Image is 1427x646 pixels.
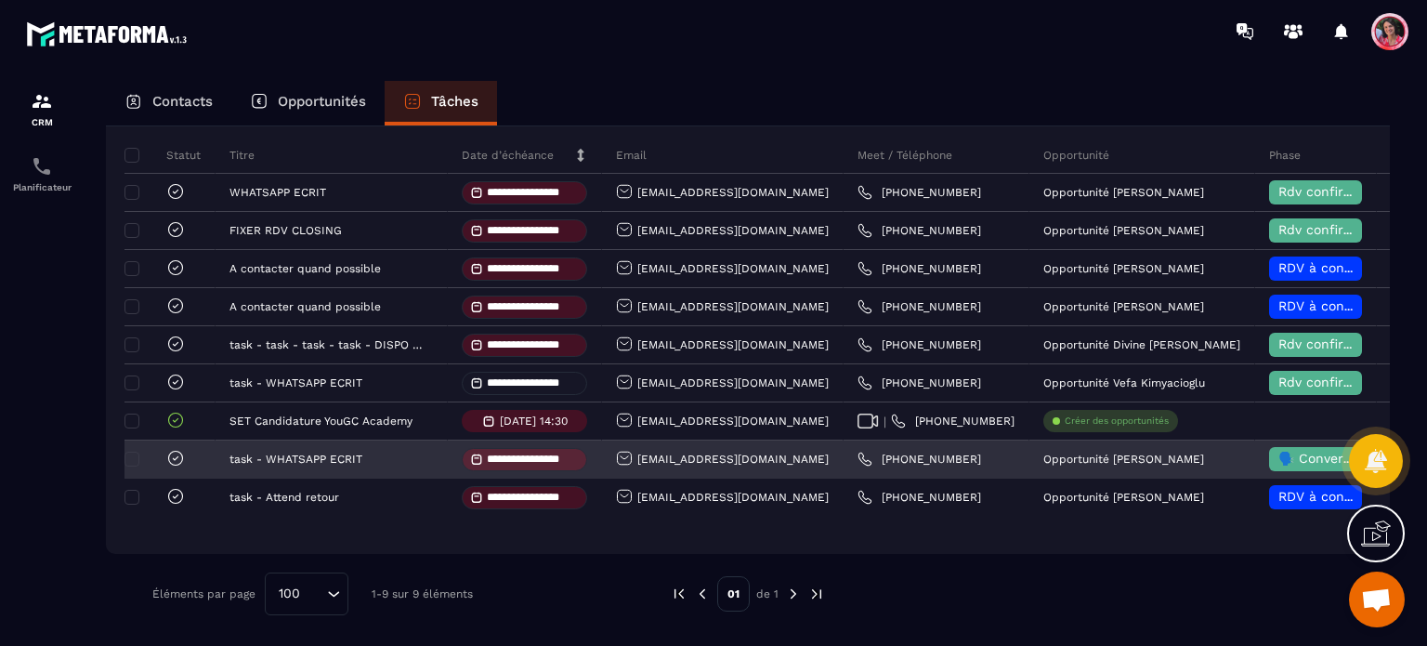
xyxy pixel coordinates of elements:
div: Search for option [265,573,348,615]
span: Rdv confirmé ✅ [1278,184,1383,199]
img: prev [694,586,711,602]
p: task - Attend retour [229,491,339,504]
p: Opportunité [1043,148,1109,163]
p: Opportunité [PERSON_NAME] [1043,453,1204,466]
p: Opportunité [PERSON_NAME] [1043,224,1204,237]
a: schedulerschedulerPlanificateur [5,141,79,206]
p: SET Candidature YouGC Academy [229,415,412,428]
a: Opportunités [231,81,385,125]
span: 100 [272,584,307,604]
img: formation [31,90,53,112]
p: 01 [717,576,750,612]
p: Titre [229,148,255,163]
img: next [785,586,802,602]
p: Meet / Téléphone [858,148,952,163]
a: [PHONE_NUMBER] [858,223,981,238]
img: scheduler [31,155,53,178]
span: RDV à confimer ❓ [1278,489,1398,504]
p: Statut [129,148,201,163]
input: Search for option [307,584,322,604]
p: Phase [1269,148,1301,163]
p: Contacts [152,93,213,110]
p: Opportunité Vefa Kimyacioglu [1043,376,1205,389]
p: task - task - task - task - DISPO QUAND POUR CLOSING? [229,338,428,351]
p: Opportunité [PERSON_NAME] [1043,262,1204,275]
p: Opportunité Divine [PERSON_NAME] [1043,338,1240,351]
img: next [808,586,825,602]
a: [PHONE_NUMBER] [858,299,981,314]
a: [PHONE_NUMBER] [858,376,981,390]
p: de 1 [756,587,779,601]
a: [PHONE_NUMBER] [858,185,981,200]
p: Éléments par page [152,587,255,600]
p: CRM [5,117,79,127]
div: Ouvrir le chat [1349,572,1405,627]
p: [DATE] 14:30 [500,415,568,428]
a: Contacts [106,81,231,125]
p: Opportunités [278,93,366,110]
p: Tâches [431,93,478,110]
p: Opportunité [PERSON_NAME] [1043,491,1204,504]
p: Email [616,148,647,163]
a: Tâches [385,81,497,125]
p: Opportunité [PERSON_NAME] [1043,300,1204,313]
img: logo [26,17,193,51]
p: Créer des opportunités [1065,415,1169,428]
a: [PHONE_NUMBER] [891,414,1015,428]
a: [PHONE_NUMBER] [858,452,981,467]
p: A contacter quand possible [229,300,381,313]
p: task - WHATSAPP ECRIT [229,453,362,466]
p: 1-9 sur 9 éléments [372,587,473,600]
p: Opportunité [PERSON_NAME] [1043,186,1204,199]
span: RDV à confimer ❓ [1278,260,1398,275]
a: formationformationCRM [5,76,79,141]
span: Rdv confirmé ✅ [1278,375,1383,389]
p: Planificateur [5,182,79,192]
span: Rdv confirmé ✅ [1278,336,1383,351]
span: RDV à confimer ❓ [1278,298,1398,313]
p: task - WHATSAPP ECRIT [229,376,362,389]
a: [PHONE_NUMBER] [858,337,981,352]
a: [PHONE_NUMBER] [858,490,981,505]
p: FIXER RDV CLOSING [229,224,342,237]
img: prev [671,586,687,602]
p: WHATSAPP ECRIT [229,186,326,199]
span: Rdv confirmé ✅ [1278,222,1383,237]
a: [PHONE_NUMBER] [858,261,981,276]
span: | [884,415,886,428]
p: A contacter quand possible [229,262,381,275]
p: Date d’échéance [462,148,554,163]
